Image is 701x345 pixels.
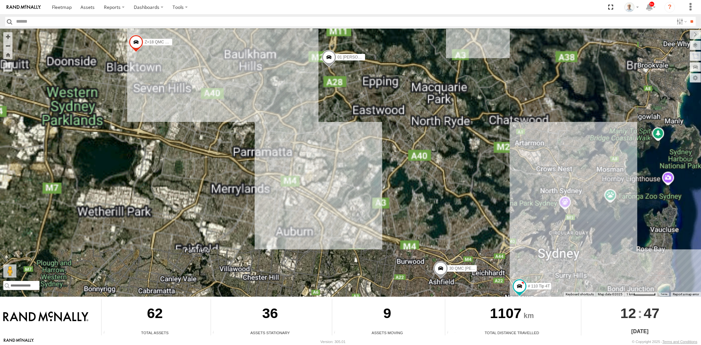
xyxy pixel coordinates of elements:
div: Total distance travelled by all assets within specified date range and applied filters [445,331,455,335]
span: # 110 Tip 4T [528,284,550,288]
div: © Copyright 2025 - [632,340,697,344]
button: Zoom in [3,32,12,41]
a: Visit our Website [4,338,34,345]
label: Search Filter Options [674,17,688,26]
span: Map data ©2025 [598,292,622,296]
img: Rand McNally [3,311,88,323]
span: 30 QMC [PERSON_NAME] [449,266,498,271]
div: Total Distance Travelled [445,330,579,335]
button: Drag Pegman onto the map to open Street View [3,264,16,278]
div: 62 [102,299,208,330]
div: Assets Stationary [211,330,330,335]
div: : [581,299,699,327]
div: Total number of Enabled Assets [102,331,111,335]
div: Version: 305.01 [320,340,345,344]
button: Zoom out [3,41,12,50]
div: 36 [211,299,330,330]
span: 12 [620,299,636,327]
a: Terms [661,293,668,295]
button: Zoom Home [3,50,12,59]
div: Kurt Byers [622,2,641,12]
div: Total number of assets current stationary. [211,331,221,335]
label: Map Settings [690,73,701,82]
i: ? [665,2,675,12]
a: Report a map error [673,292,699,296]
div: Total Assets [102,330,208,335]
span: 47 [644,299,660,327]
span: Z=18 QMC Written off [145,40,183,44]
button: Keyboard shortcuts [566,292,594,297]
a: Terms and Conditions [663,340,697,344]
div: Assets Moving [332,330,443,335]
div: [DATE] [581,328,699,335]
div: Total number of assets current in transit. [332,331,342,335]
div: 1107 [445,299,579,330]
button: Map Scale: 1 km per 63 pixels [624,292,658,297]
div: 9 [332,299,443,330]
img: rand-logo.svg [7,5,41,10]
span: 01 [PERSON_NAME] [338,55,375,59]
label: Measure [3,62,12,72]
span: 1 km [626,292,634,296]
